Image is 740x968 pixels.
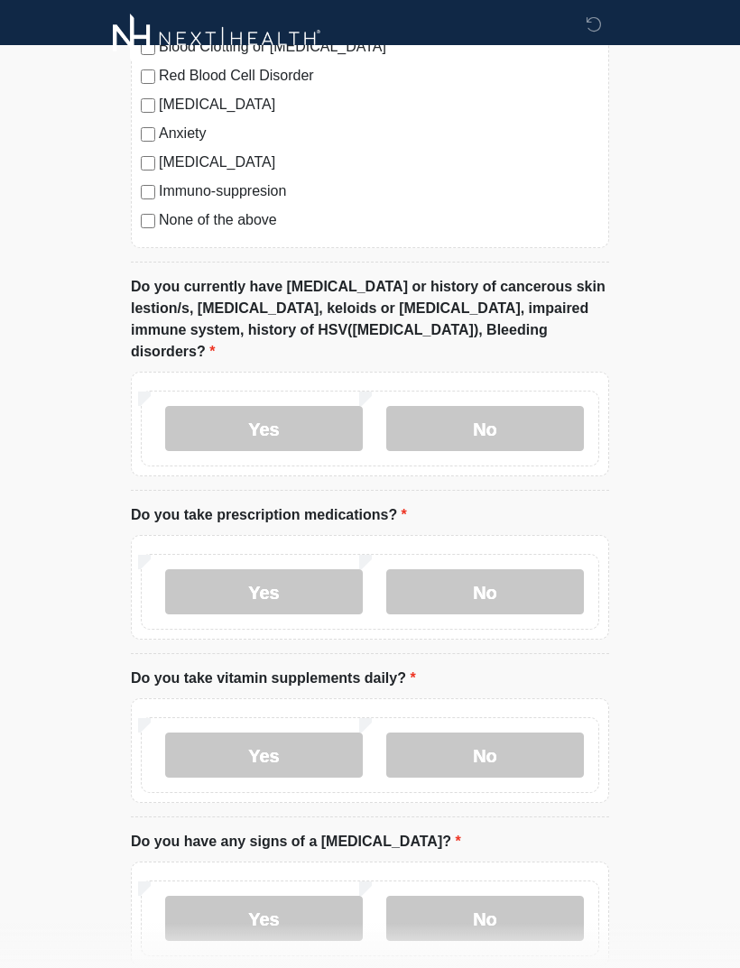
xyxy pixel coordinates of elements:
input: Immuno-suppresion [141,185,155,199]
input: Anxiety [141,127,155,142]
label: No [386,406,584,451]
label: No [386,733,584,778]
label: Yes [165,406,363,451]
label: No [386,569,584,614]
input: [MEDICAL_DATA] [141,156,155,171]
img: Next-Health Logo [113,14,321,63]
label: Do you take vitamin supplements daily? [131,668,416,689]
input: [MEDICAL_DATA] [141,98,155,113]
label: Yes [165,733,363,778]
label: Do you take prescription medications? [131,504,407,526]
label: Do you currently have [MEDICAL_DATA] or history of cancerous skin lestion/s, [MEDICAL_DATA], kelo... [131,276,609,363]
label: [MEDICAL_DATA] [159,94,599,115]
label: Anxiety [159,123,599,144]
label: None of the above [159,209,599,231]
label: Do you have any signs of a [MEDICAL_DATA]? [131,831,461,853]
label: Yes [165,896,363,941]
label: Yes [165,569,363,614]
label: No [386,896,584,941]
input: None of the above [141,214,155,228]
label: [MEDICAL_DATA] [159,152,599,173]
label: Immuno-suppresion [159,180,599,202]
input: Red Blood Cell Disorder [141,69,155,84]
